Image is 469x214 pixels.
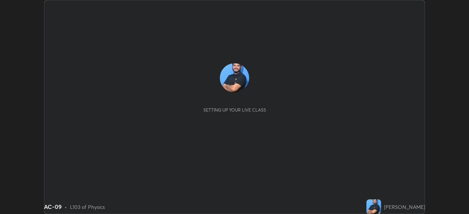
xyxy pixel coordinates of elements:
[384,203,425,211] div: [PERSON_NAME]
[220,63,249,93] img: f2301bd397bc4cf78b0e65b0791dc59c.jpg
[70,203,105,211] div: L103 of Physics
[64,203,67,211] div: •
[44,202,62,211] div: AC-09
[366,199,381,214] img: f2301bd397bc4cf78b0e65b0791dc59c.jpg
[203,107,266,113] div: Setting up your live class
